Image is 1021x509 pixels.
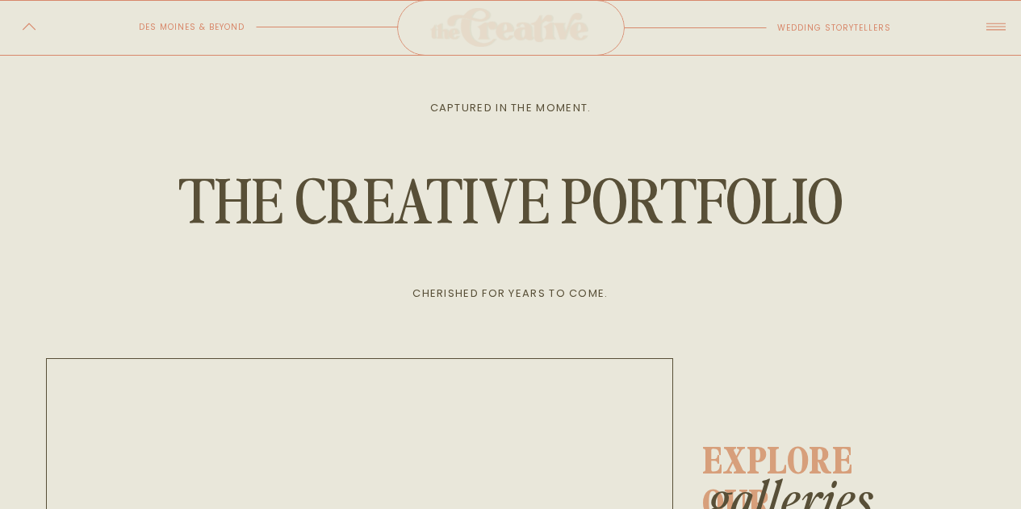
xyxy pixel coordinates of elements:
[702,438,927,478] h1: explore OUR
[94,19,245,35] p: des moines & beyond
[777,20,915,36] p: wedding storytellers
[176,167,846,236] h1: the creative portfolio
[176,101,846,117] p: captured in the moment.
[176,286,846,302] p: cherished for years to come.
